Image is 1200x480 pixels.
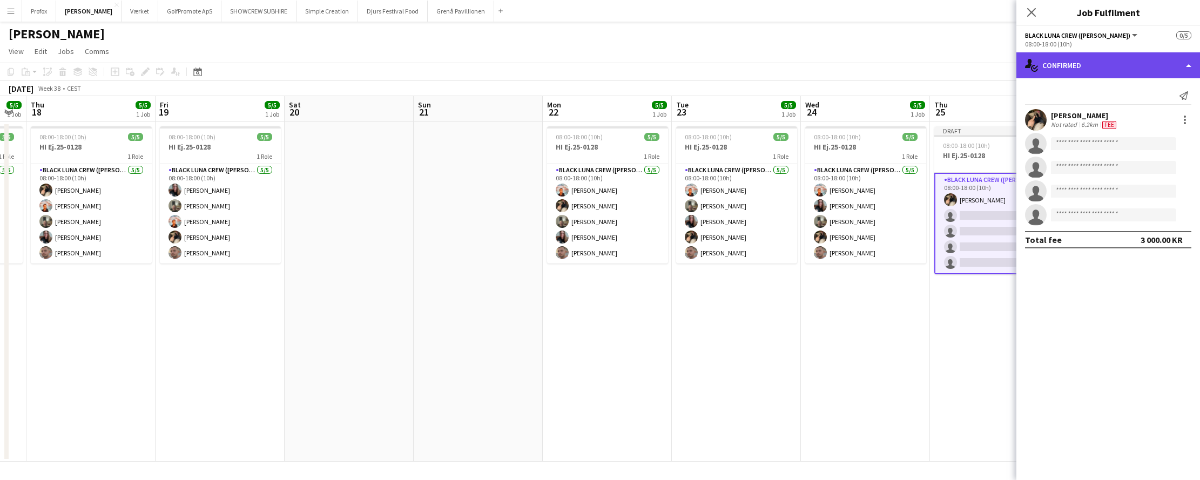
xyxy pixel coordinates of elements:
[547,100,561,110] span: Mon
[221,1,296,22] button: SHOWCREW SUBHIRE
[7,110,21,118] div: 1 Job
[6,101,22,109] span: 5/5
[418,100,431,110] span: Sun
[1176,31,1191,39] span: 0/5
[29,106,44,118] span: 18
[805,126,926,263] app-job-card: 08:00-18:00 (10h)5/5HI Ej.25-01281 RoleBlack Luna Crew ([PERSON_NAME])5/508:00-18:00 (10h)[PERSON...
[1025,234,1062,245] div: Total fee
[676,164,797,263] app-card-role: Black Luna Crew ([PERSON_NAME])5/508:00-18:00 (10h)[PERSON_NAME][PERSON_NAME][PERSON_NAME][PERSON...
[158,1,221,22] button: GolfPromote ApS
[36,84,63,92] span: Week 38
[545,106,561,118] span: 22
[30,44,51,58] a: Edit
[158,106,168,118] span: 19
[160,126,281,263] app-job-card: 08:00-18:00 (10h)5/5HI Ej.25-01281 RoleBlack Luna Crew ([PERSON_NAME])5/508:00-18:00 (10h)[PERSON...
[358,1,428,22] button: Djurs Festival Food
[428,1,494,22] button: Grenå Pavillionen
[416,106,431,118] span: 21
[9,83,33,94] div: [DATE]
[31,126,152,263] app-job-card: 08:00-18:00 (10h)5/5HI Ej.25-01281 RoleBlack Luna Crew ([PERSON_NAME])5/508:00-18:00 (10h)[PERSON...
[902,152,918,160] span: 1 Role
[814,133,861,141] span: 08:00-18:00 (10h)
[943,141,990,150] span: 08:00-18:00 (10h)
[676,126,797,263] app-job-card: 08:00-18:00 (10h)5/5HI Ej.25-01281 RoleBlack Luna Crew ([PERSON_NAME])5/508:00-18:00 (10h)[PERSON...
[773,152,788,160] span: 1 Role
[781,101,796,109] span: 5/5
[676,142,797,152] h3: HI Ej.25-0128
[22,1,56,22] button: Profox
[58,46,74,56] span: Jobs
[127,152,143,160] span: 1 Role
[1016,52,1200,78] div: Confirmed
[257,133,272,141] span: 5/5
[652,110,666,118] div: 1 Job
[556,133,603,141] span: 08:00-18:00 (10h)
[547,164,668,263] app-card-role: Black Luna Crew ([PERSON_NAME])5/508:00-18:00 (10h)[PERSON_NAME][PERSON_NAME][PERSON_NAME][PERSON...
[31,142,152,152] h3: HI Ej.25-0128
[805,164,926,263] app-card-role: Black Luna Crew ([PERSON_NAME])5/508:00-18:00 (10h)[PERSON_NAME][PERSON_NAME][PERSON_NAME][PERSON...
[934,126,1055,135] div: Draft
[9,46,24,56] span: View
[644,133,659,141] span: 5/5
[1025,31,1139,39] button: Black Luna Crew ([PERSON_NAME])
[287,106,301,118] span: 20
[933,106,948,118] span: 25
[1079,120,1100,129] div: 6.2km
[804,106,819,118] span: 24
[547,126,668,263] app-job-card: 08:00-18:00 (10h)5/5HI Ej.25-01281 RoleBlack Luna Crew ([PERSON_NAME])5/508:00-18:00 (10h)[PERSON...
[4,44,28,58] a: View
[56,1,122,22] button: [PERSON_NAME]
[652,101,667,109] span: 5/5
[53,44,78,58] a: Jobs
[934,126,1055,274] app-job-card: Draft08:00-18:00 (10h)1/5HI Ej.25-01281 RoleBlack Luna Crew ([PERSON_NAME])1/508:00-18:00 (10h)[P...
[676,100,689,110] span: Tue
[675,106,689,118] span: 23
[644,152,659,160] span: 1 Role
[1051,120,1079,129] div: Not rated
[289,100,301,110] span: Sat
[781,110,795,118] div: 1 Job
[265,101,280,109] span: 5/5
[934,151,1055,160] h3: HI Ej.25-0128
[1141,234,1183,245] div: 3 000.00 KR
[934,173,1055,274] app-card-role: Black Luna Crew ([PERSON_NAME])1/508:00-18:00 (10h)[PERSON_NAME]
[1051,111,1118,120] div: [PERSON_NAME]
[934,100,948,110] span: Thu
[31,164,152,263] app-card-role: Black Luna Crew ([PERSON_NAME])5/508:00-18:00 (10h)[PERSON_NAME][PERSON_NAME][PERSON_NAME][PERSON...
[31,100,44,110] span: Thu
[39,133,86,141] span: 08:00-18:00 (10h)
[265,110,279,118] div: 1 Job
[160,142,281,152] h3: HI Ej.25-0128
[296,1,358,22] button: Simple Creation
[67,84,81,92] div: CEST
[136,101,151,109] span: 5/5
[85,46,109,56] span: Comms
[168,133,215,141] span: 08:00-18:00 (10h)
[805,100,819,110] span: Wed
[160,164,281,263] app-card-role: Black Luna Crew ([PERSON_NAME])5/508:00-18:00 (10h)[PERSON_NAME][PERSON_NAME][PERSON_NAME][PERSON...
[160,100,168,110] span: Fri
[902,133,918,141] span: 5/5
[1016,5,1200,19] h3: Job Fulfilment
[9,26,105,42] h1: [PERSON_NAME]
[1025,31,1130,39] span: Black Luna Crew (Danny)
[1102,121,1116,129] span: Fee
[35,46,47,56] span: Edit
[805,142,926,152] h3: HI Ej.25-0128
[80,44,113,58] a: Comms
[122,1,158,22] button: Værket
[136,110,150,118] div: 1 Job
[1025,40,1191,48] div: 08:00-18:00 (10h)
[547,142,668,152] h3: HI Ej.25-0128
[911,110,925,118] div: 1 Job
[1100,120,1118,129] div: Crew has different fees then in role
[685,133,732,141] span: 08:00-18:00 (10h)
[257,152,272,160] span: 1 Role
[128,133,143,141] span: 5/5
